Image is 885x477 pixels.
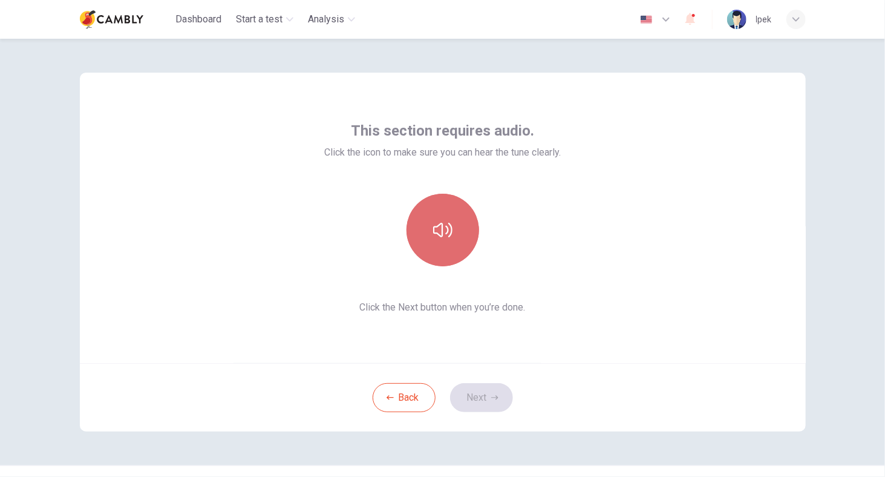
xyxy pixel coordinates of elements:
[351,121,534,140] span: This section requires audio.
[308,12,344,27] span: Analysis
[639,15,654,24] img: en
[303,8,360,30] button: Analysis
[171,8,226,30] button: Dashboard
[80,7,143,31] img: Cambly logo
[756,12,772,27] div: Ipek
[175,12,221,27] span: Dashboard
[373,383,436,412] button: Back
[236,12,282,27] span: Start a test
[324,300,561,315] span: Click the Next button when you’re done.
[727,10,746,29] img: Profile picture
[80,7,171,31] a: Cambly logo
[324,145,561,160] span: Click the icon to make sure you can hear the tune clearly.
[231,8,298,30] button: Start a test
